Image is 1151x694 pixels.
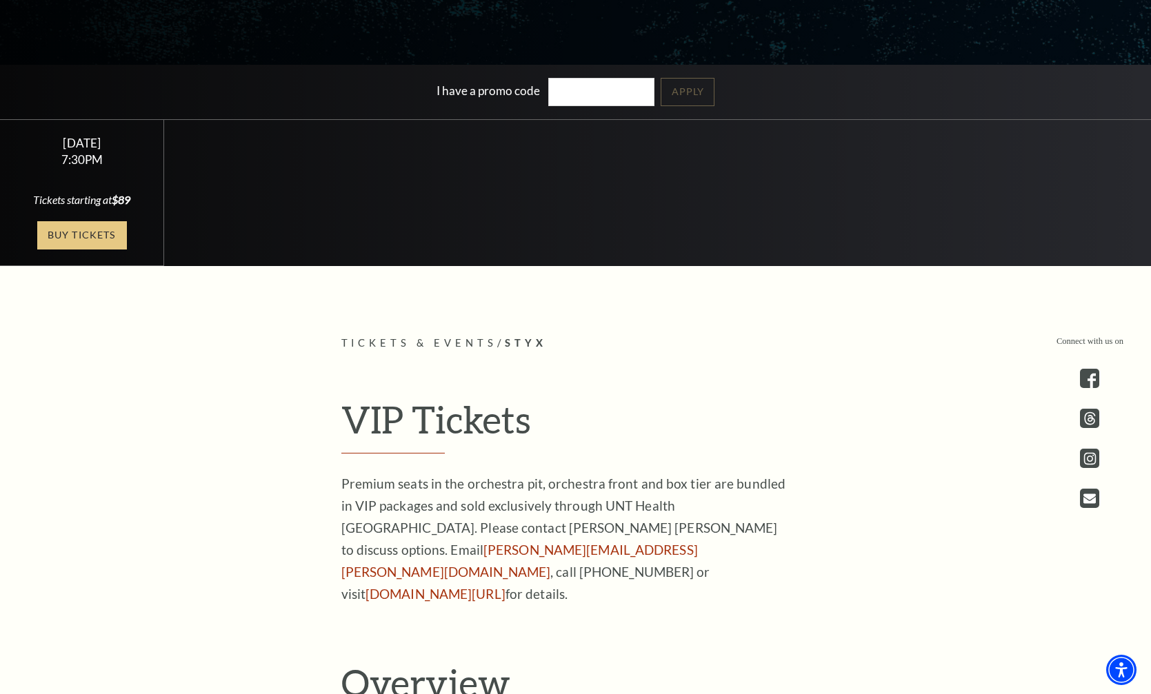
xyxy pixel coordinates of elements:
[37,221,127,249] a: Buy Tickets
[17,154,148,165] div: 7:30PM
[1057,335,1123,348] p: Connect with us on
[341,473,790,605] p: Premium seats in the orchestra pit, orchestra front and box tier are bundled in VIP packages and ...
[112,193,130,206] span: $89
[437,83,540,98] label: I have a promo code
[341,337,498,349] span: Tickets & Events
[17,192,148,207] div: Tickets starting at
[1080,489,1099,508] a: Open this option - open in a new tab
[1080,449,1099,468] a: instagram - open in a new tab
[366,586,506,602] a: [DOMAIN_NAME][URL]
[505,337,547,349] span: Styx
[341,397,810,453] h2: VIP Tickets
[17,136,148,150] div: [DATE]
[1080,409,1099,428] a: threads.com - open in a new tab
[1080,369,1099,388] a: facebook - open in a new tab
[1106,655,1137,685] div: Accessibility Menu
[341,542,698,580] a: [PERSON_NAME][EMAIL_ADDRESS][PERSON_NAME][DOMAIN_NAME]
[341,335,810,352] p: /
